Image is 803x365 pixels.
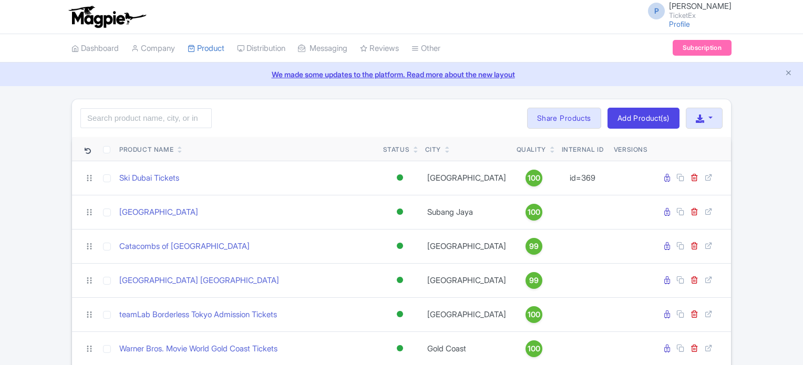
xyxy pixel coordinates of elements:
[421,297,512,331] td: [GEOGRAPHIC_DATA]
[421,263,512,297] td: [GEOGRAPHIC_DATA]
[529,241,539,252] span: 99
[555,161,610,195] td: id=369
[395,170,405,185] div: Active
[669,12,732,19] small: TicketEx
[673,40,732,56] a: Subscription
[517,340,551,357] a: 100
[669,1,732,11] span: [PERSON_NAME]
[80,108,212,128] input: Search product name, city, or interal id
[421,195,512,229] td: Subang Jaya
[119,275,279,287] a: [GEOGRAPHIC_DATA] [GEOGRAPHIC_DATA]
[608,108,680,129] a: Add Product(s)
[119,309,277,321] a: teamLab Borderless Tokyo Admission Tickets
[237,34,285,63] a: Distribution
[421,161,512,195] td: [GEOGRAPHIC_DATA]
[119,145,173,154] div: Product Name
[119,206,198,218] a: [GEOGRAPHIC_DATA]
[188,34,224,63] a: Product
[119,172,179,184] a: Ski Dubai Tickets
[517,306,551,323] a: 100
[517,238,551,255] a: 99
[669,19,690,28] a: Profile
[71,34,119,63] a: Dashboard
[610,137,652,161] th: Versions
[425,145,441,154] div: City
[529,275,539,286] span: 99
[528,206,540,218] span: 100
[785,68,792,80] button: Close announcement
[517,204,551,221] a: 100
[528,309,540,320] span: 100
[517,145,546,154] div: Quality
[411,34,440,63] a: Other
[395,238,405,254] div: Active
[555,137,610,161] th: Internal ID
[383,145,410,154] div: Status
[421,229,512,263] td: [GEOGRAPHIC_DATA]
[642,2,732,19] a: P [PERSON_NAME] TicketEx
[360,34,399,63] a: Reviews
[527,108,601,129] a: Share Products
[119,241,250,253] a: Catacombs of [GEOGRAPHIC_DATA]
[395,204,405,220] div: Active
[517,170,551,186] a: 100
[395,273,405,288] div: Active
[6,69,797,80] a: We made some updates to the platform. Read more about the new layout
[395,307,405,322] div: Active
[298,34,347,63] a: Messaging
[395,341,405,356] div: Active
[119,343,277,355] a: Warner Bros. Movie World Gold Coast Tickets
[648,3,665,19] span: P
[66,5,148,28] img: logo-ab69f6fb50320c5b225c76a69d11143b.png
[517,272,551,289] a: 99
[131,34,175,63] a: Company
[528,172,540,184] span: 100
[528,343,540,354] span: 100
